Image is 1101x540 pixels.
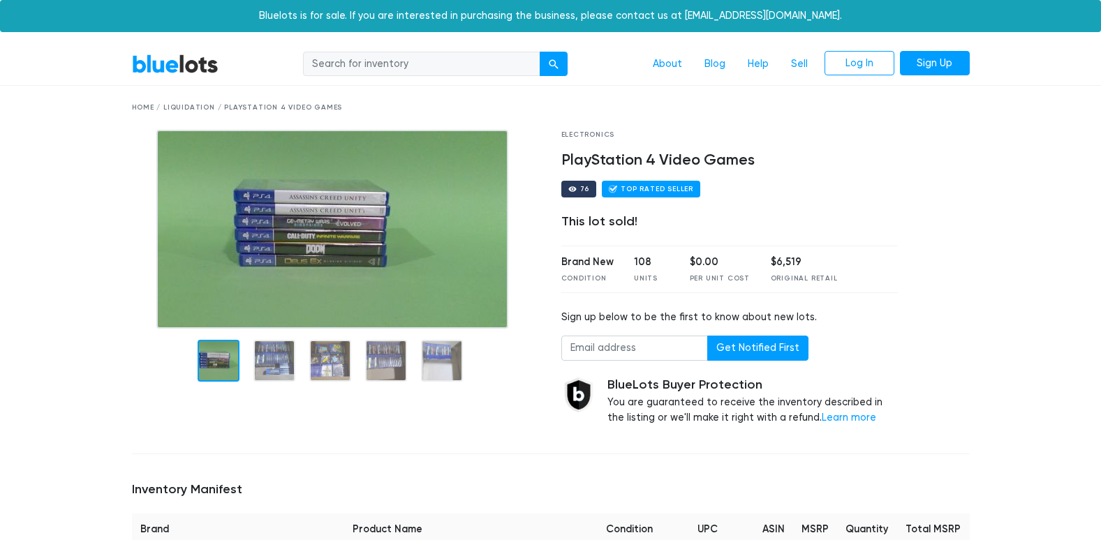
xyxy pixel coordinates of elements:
[132,482,970,497] h5: Inventory Manifest
[707,336,808,361] button: Get Notified First
[634,273,669,284] div: Units
[642,51,693,77] a: About
[580,186,590,193] div: 76
[561,377,596,412] img: buyer_protection_shield-3b65640a83011c7d3ede35a8e5a80bfdfaa6a97447f0071c1475b91a4b0b3d01.png
[621,186,693,193] div: Top Rated Seller
[561,310,899,325] div: Sign up below to be the first to know about new lots.
[156,130,508,329] img: WIN_20180821_09_01_04_Pro.jpg
[132,54,219,74] a: BlueLots
[303,52,540,77] input: Search for inventory
[561,130,899,140] div: Electronics
[780,51,819,77] a: Sell
[561,336,708,361] input: Email address
[561,214,899,230] div: This lot sold!
[132,103,970,113] div: Home / Liquidation / PlayStation 4 Video Games
[607,377,899,393] h5: BlueLots Buyer Protection
[690,273,750,284] div: Per Unit Cost
[693,51,737,77] a: Blog
[561,273,614,284] div: Condition
[822,412,876,423] a: Learn more
[900,51,970,76] a: Sign Up
[607,377,899,426] div: You are guaranteed to receive the inventory described in the listing or we'll make it right with ...
[771,273,838,284] div: Original Retail
[771,255,838,270] div: $6,519
[561,151,899,170] h4: PlayStation 4 Video Games
[825,51,894,76] a: Log In
[690,255,750,270] div: $0.00
[561,255,614,270] div: Brand New
[737,51,780,77] a: Help
[634,255,669,270] div: 108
